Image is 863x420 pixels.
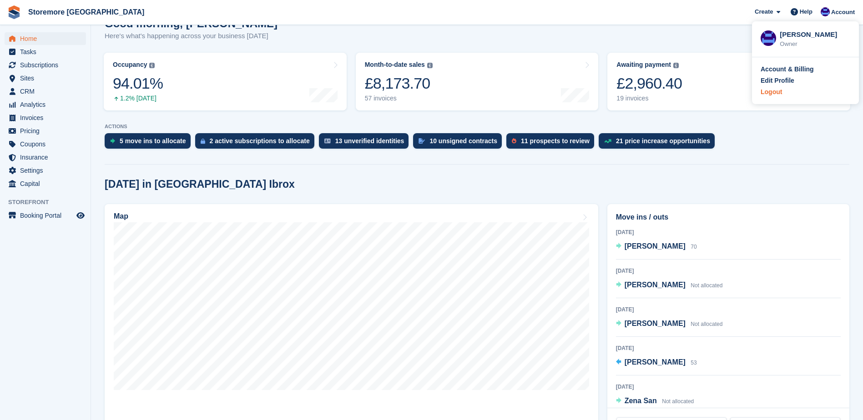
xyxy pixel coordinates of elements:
[780,40,850,49] div: Owner
[831,8,855,17] span: Account
[5,72,86,85] a: menu
[512,138,516,144] img: prospect-51fa495bee0391a8d652442698ab0144808aea92771e9ea1ae160a38d050c398.svg
[5,59,86,71] a: menu
[5,138,86,150] a: menu
[761,76,850,85] a: Edit Profile
[104,53,347,110] a: Occupancy 94.01% 1.2% [DATE]
[8,198,91,207] span: Storefront
[616,305,841,314] div: [DATE]
[20,111,75,124] span: Invoices
[5,125,86,137] a: menu
[20,45,75,58] span: Tasks
[616,383,841,391] div: [DATE]
[691,321,722,327] span: Not allocated
[20,32,75,45] span: Home
[5,111,86,124] a: menu
[5,98,86,111] a: menu
[616,241,697,253] a: [PERSON_NAME] 70
[625,358,686,366] span: [PERSON_NAME]
[821,7,830,16] img: Angela
[616,344,841,352] div: [DATE]
[506,133,599,153] a: 11 prospects to review
[616,74,682,93] div: £2,960.40
[210,137,310,145] div: 2 active subscriptions to allocate
[5,164,86,177] a: menu
[324,138,331,144] img: verify_identity-adf6edd0f0f0b5bbfe63781bf79b02c33cf7c696d77639b501bdc392416b5a36.svg
[335,137,404,145] div: 13 unverified identities
[616,395,694,407] a: Zena San Not allocated
[616,357,697,369] a: [PERSON_NAME] 53
[780,30,850,38] div: [PERSON_NAME]
[20,177,75,190] span: Capital
[419,138,425,144] img: contract_signature_icon-13c848040528278c33f63329250d36e43548de30e8caae1d1a13099fd9432cc5.svg
[616,137,710,145] div: 21 price increase opportunities
[625,242,686,250] span: [PERSON_NAME]
[195,133,319,153] a: 2 active subscriptions to allocate
[521,137,590,145] div: 11 prospects to review
[616,228,841,236] div: [DATE]
[616,212,841,223] h2: Move ins / outs
[5,85,86,98] a: menu
[625,320,686,327] span: [PERSON_NAME]
[616,95,682,102] div: 19 invoices
[616,61,671,69] div: Awaiting payment
[761,65,850,74] a: Account & Billing
[113,95,163,102] div: 1.2% [DATE]
[5,32,86,45] a: menu
[113,61,147,69] div: Occupancy
[5,151,86,164] a: menu
[20,151,75,164] span: Insurance
[25,5,148,20] a: Storemore [GEOGRAPHIC_DATA]
[110,138,115,144] img: move_ins_to_allocate_icon-fdf77a2bb77ea45bf5b3d319d69a93e2d87916cf1d5bf7949dd705db3b84f3ca.svg
[604,139,611,143] img: price_increase_opportunities-93ffe204e8149a01c8c9dc8f82e8f89637d9d84a8eef4429ea346261dce0b2c0.svg
[120,137,186,145] div: 5 move ins to allocate
[75,210,86,221] a: Preview store
[7,5,21,19] img: stora-icon-8386f47178a22dfd0bd8f6a31ec36ba5ce8667c1dd55bd0f319d3a0aa187defe.svg
[625,397,657,405] span: Zena San
[365,61,425,69] div: Month-to-date sales
[105,178,295,190] h2: [DATE] in [GEOGRAPHIC_DATA] Ibrox
[201,138,205,144] img: active_subscription_to_allocate_icon-d502201f5373d7db506a760aba3b589e785aa758c864c3986d89f69b8ff3...
[616,267,841,275] div: [DATE]
[5,209,86,222] a: menu
[356,53,599,110] a: Month-to-date sales £8,173.70 57 invoices
[114,212,128,220] h2: Map
[105,31,278,41] p: Here's what's happening across your business [DATE]
[105,124,849,130] p: ACTIONS
[20,164,75,177] span: Settings
[20,85,75,98] span: CRM
[761,30,776,46] img: Angela
[691,244,696,250] span: 70
[20,138,75,150] span: Coupons
[20,72,75,85] span: Sites
[365,74,433,93] div: £8,173.70
[607,53,850,110] a: Awaiting payment £2,960.40 19 invoices
[105,133,195,153] a: 5 move ins to allocate
[673,63,679,68] img: icon-info-grey-7440780725fd019a000dd9b08b2336e03edf1995a4989e88bcd33f0948082b44.svg
[599,133,719,153] a: 21 price increase opportunities
[429,137,497,145] div: 10 unsigned contracts
[755,7,773,16] span: Create
[691,360,696,366] span: 53
[662,398,694,405] span: Not allocated
[427,63,433,68] img: icon-info-grey-7440780725fd019a000dd9b08b2336e03edf1995a4989e88bcd33f0948082b44.svg
[800,7,813,16] span: Help
[761,87,850,97] a: Logout
[20,98,75,111] span: Analytics
[691,282,722,289] span: Not allocated
[20,209,75,222] span: Booking Portal
[413,133,506,153] a: 10 unsigned contracts
[761,65,814,74] div: Account & Billing
[113,74,163,93] div: 94.01%
[20,59,75,71] span: Subscriptions
[616,280,723,291] a: [PERSON_NAME] Not allocated
[5,45,86,58] a: menu
[319,133,414,153] a: 13 unverified identities
[20,125,75,137] span: Pricing
[5,177,86,190] a: menu
[761,76,794,85] div: Edit Profile
[625,281,686,289] span: [PERSON_NAME]
[616,318,723,330] a: [PERSON_NAME] Not allocated
[365,95,433,102] div: 57 invoices
[761,87,782,97] div: Logout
